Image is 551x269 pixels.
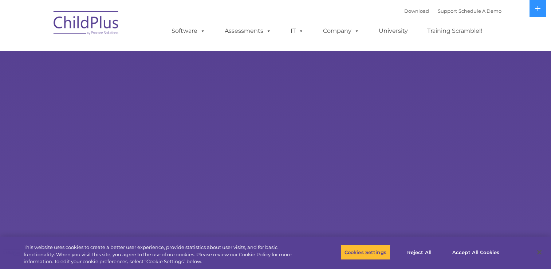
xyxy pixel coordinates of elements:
button: Reject All [397,245,442,260]
button: Close [531,244,547,260]
a: Assessments [217,24,279,38]
font: | [404,8,501,14]
img: ChildPlus by Procare Solutions [50,6,123,42]
a: Software [164,24,213,38]
button: Cookies Settings [341,245,390,260]
a: Training Scramble!! [420,24,489,38]
a: Schedule A Demo [458,8,501,14]
a: University [371,24,415,38]
div: This website uses cookies to create a better user experience, provide statistics about user visit... [24,244,303,265]
button: Accept All Cookies [448,245,503,260]
a: IT [283,24,311,38]
a: Download [404,8,429,14]
a: Support [438,8,457,14]
a: Company [316,24,367,38]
